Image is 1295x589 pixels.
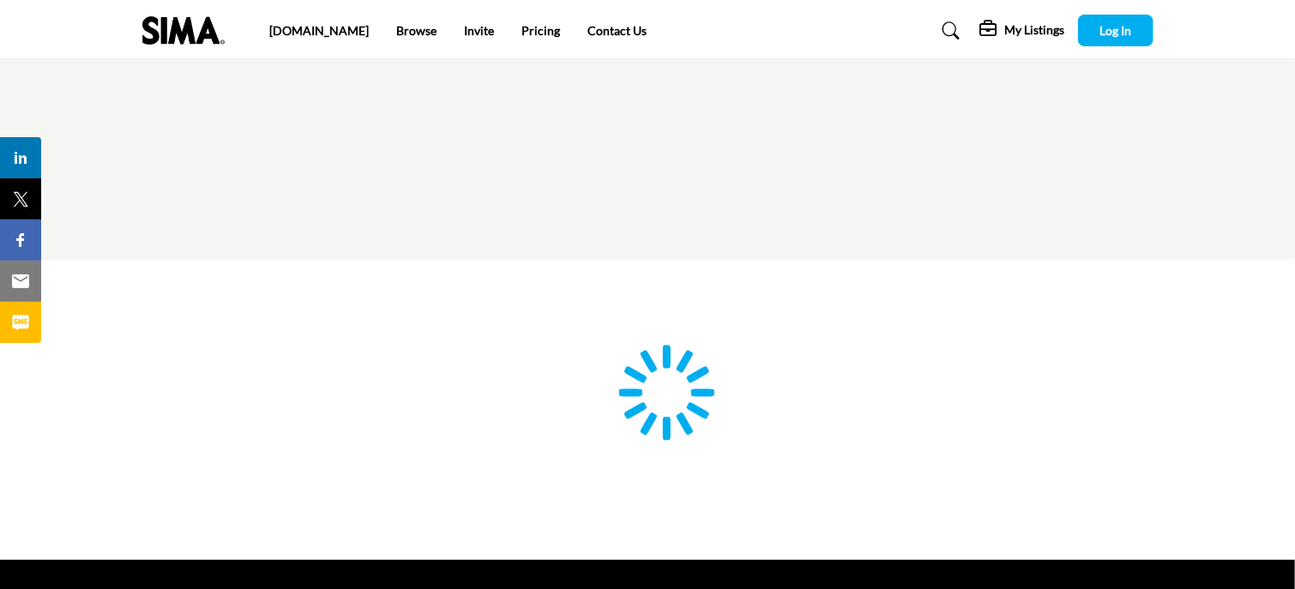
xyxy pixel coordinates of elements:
[1078,15,1153,46] button: Log In
[980,21,1065,41] div: My Listings
[1099,23,1131,38] span: Log In
[464,23,494,38] a: Invite
[521,23,560,38] a: Pricing
[142,16,233,45] img: Site Logo
[396,23,437,38] a: Browse
[1005,22,1065,38] h5: My Listings
[269,23,369,38] a: [DOMAIN_NAME]
[587,23,647,38] a: Contact Us
[925,17,971,45] a: Search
